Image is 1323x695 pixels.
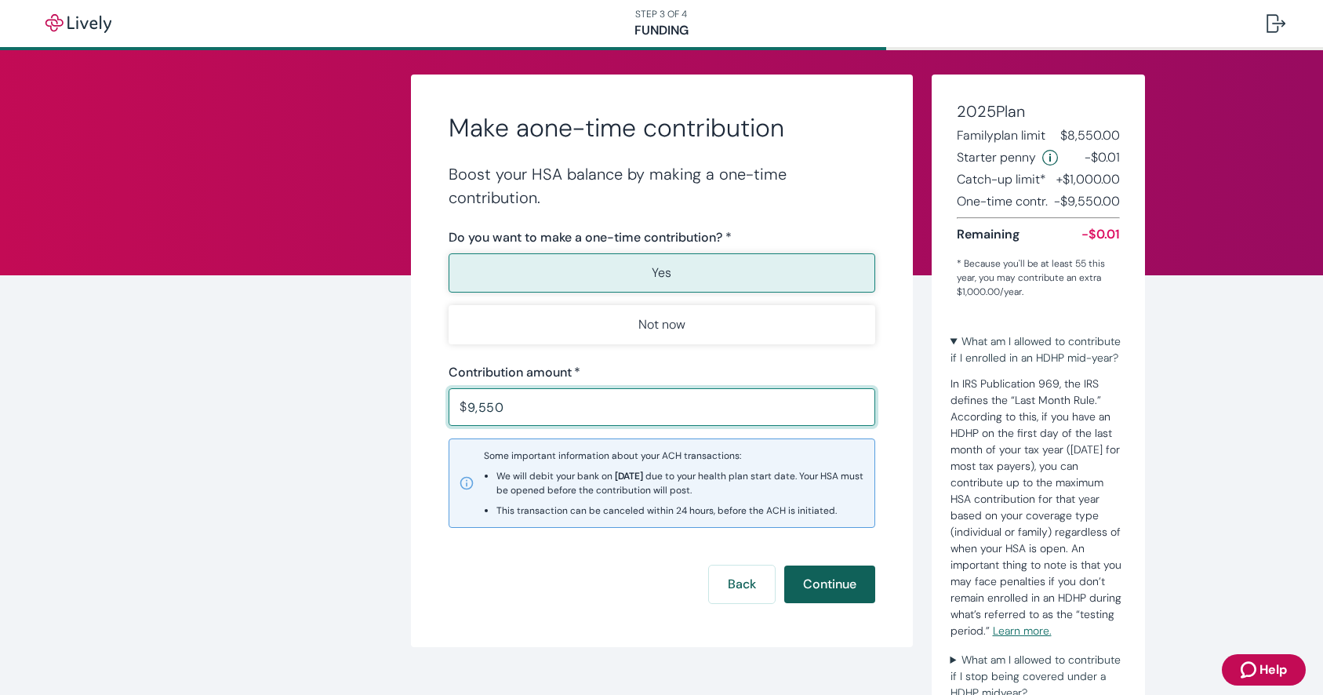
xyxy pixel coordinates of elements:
[496,504,865,518] li: This transaction can be canceled within 24 hours, before the ACH is initiated.
[944,330,1132,369] summary: What am I allowed to contribute if I enrolled in an HDHP mid-year?
[652,264,671,282] p: Yes
[944,376,1132,639] p: In IRS Publication 969, the IRS defines the “Last Month Rule.” According to this, if you have an ...
[449,363,580,382] label: Contribution amount
[1254,5,1298,42] button: Log out
[615,470,643,482] strong: [DATE]
[1241,660,1259,679] svg: Zendesk support icon
[1042,150,1058,166] svg: Starter penny details
[1060,126,1120,145] span: $8,550.00
[709,566,775,603] button: Back
[1259,660,1287,679] span: Help
[449,162,875,209] h4: Boost your HSA balance by making a one-time contribution.
[496,469,865,497] li: We will debit your bank on due to your health plan start date. Your HSA must be opened before the...
[1081,225,1120,244] span: -$0.01
[1042,148,1058,167] button: Lively will contribute $0.01 to establish your account
[957,192,1048,211] span: One-time contr.
[1085,148,1120,167] span: -$0.01
[449,112,875,144] h2: Make a one-time contribution
[638,315,685,334] p: Not now
[484,449,865,518] span: Some important information about your ACH transactions:
[1054,192,1120,211] span: - $9,550.00
[460,398,467,417] p: $
[957,170,1046,189] span: Catch-up limit*
[957,100,1120,123] h4: 2025 Plan
[957,148,1036,167] span: Starter penny
[1056,170,1120,189] span: + $1,000.00
[1222,654,1306,686] button: Zendesk support iconHelp
[784,566,875,603] button: Continue
[449,228,732,247] label: Do you want to make a one-time contribution? *
[993,624,1052,638] a: Learn more.
[35,14,122,33] img: Lively
[957,126,1045,145] span: Family plan limit
[957,257,1120,299] div: * Because you'll be at least 55 this year, you may contribute an extra $1,000.00 /year.
[449,305,875,344] button: Not now
[467,391,875,423] input: $0.00
[449,253,875,293] button: Yes
[957,225,1020,244] span: Remaining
